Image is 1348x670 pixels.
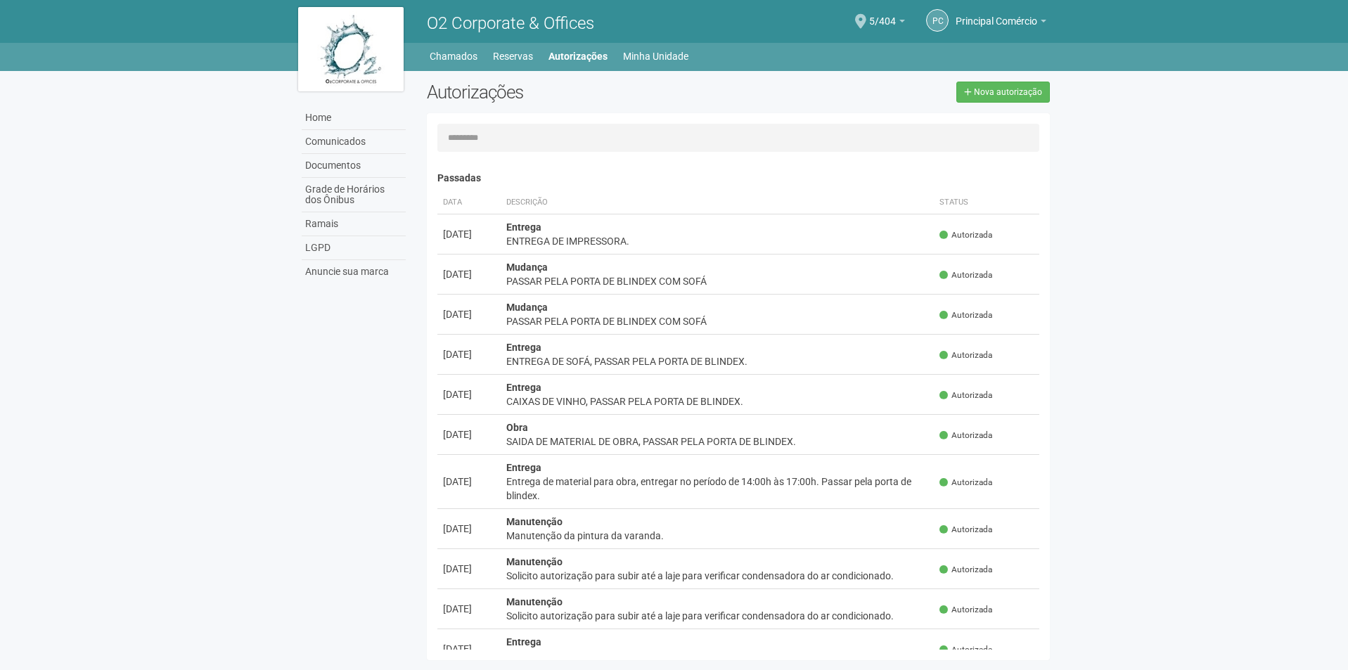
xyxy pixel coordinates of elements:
[506,394,929,408] div: CAIXAS DE VINHO, PASSAR PELA PORTA DE BLINDEX.
[302,178,406,212] a: Grade de Horários dos Ônibus
[939,524,992,536] span: Autorizada
[506,434,929,449] div: SAIDA DE MATERIAL DE OBRA, PASSAR PELA PORTA DE BLINDEX.
[427,82,728,103] h2: Autorizações
[302,130,406,154] a: Comunicados
[298,7,404,91] img: logo.jpg
[506,314,929,328] div: PASSAR PELA PORTA DE BLINDEX COM SOFÁ
[443,562,495,576] div: [DATE]
[974,87,1042,97] span: Nova autorização
[506,234,929,248] div: ENTREGA DE IMPRESSORA.
[443,475,495,489] div: [DATE]
[506,274,929,288] div: PASSAR PELA PORTA DE BLINDEX COM SOFÁ
[506,475,929,503] div: Entrega de material para obra, entregar no período de 14:00h às 17:00h. Passar pela porta de blin...
[939,564,992,576] span: Autorizada
[427,13,594,33] span: O2 Corporate & Offices
[939,430,992,442] span: Autorizada
[443,642,495,656] div: [DATE]
[956,82,1050,103] a: Nova autorização
[506,302,548,313] strong: Mudança
[623,46,688,66] a: Minha Unidade
[939,604,992,616] span: Autorizada
[956,18,1046,29] a: Principal Comércio
[939,349,992,361] span: Autorizada
[506,422,528,433] strong: Obra
[548,46,608,66] a: Autorizações
[501,191,935,214] th: Descrição
[302,212,406,236] a: Ramais
[506,262,548,273] strong: Mudança
[437,173,1040,183] h4: Passadas
[506,462,541,473] strong: Entrega
[443,267,495,281] div: [DATE]
[302,106,406,130] a: Home
[506,382,541,393] strong: Entrega
[430,46,477,66] a: Chamados
[934,191,1039,214] th: Status
[506,569,929,583] div: Solicito autorização para subir até a laje para verificar condensadora do ar condicionado.
[939,269,992,281] span: Autorizada
[302,236,406,260] a: LGPD
[493,46,533,66] a: Reservas
[506,556,563,567] strong: Manutenção
[939,389,992,401] span: Autorizada
[443,347,495,361] div: [DATE]
[506,221,541,233] strong: Entrega
[926,9,949,32] a: PC
[506,609,929,623] div: Solicito autorização para subir até a laje para verificar condensadora do ar condicionado.
[443,522,495,536] div: [DATE]
[506,596,563,607] strong: Manutenção
[443,427,495,442] div: [DATE]
[302,260,406,283] a: Anuncie sua marca
[506,354,929,368] div: ENTREGA DE SOFÁ, PASSAR PELA PORTA DE BLINDEX.
[869,18,905,29] a: 5/404
[939,477,992,489] span: Autorizada
[443,602,495,616] div: [DATE]
[443,387,495,401] div: [DATE]
[869,2,896,27] span: 5/404
[443,227,495,241] div: [DATE]
[506,649,929,663] div: CAIXAS DE VINHO, PASSAR PELA PORTA DE BLINDEX.
[939,309,992,321] span: Autorizada
[302,154,406,178] a: Documentos
[437,191,501,214] th: Data
[939,644,992,656] span: Autorizada
[506,636,541,648] strong: Entrega
[506,516,563,527] strong: Manutenção
[939,229,992,241] span: Autorizada
[506,342,541,353] strong: Entrega
[506,529,929,543] div: Manutenção da pintura da varanda.
[443,307,495,321] div: [DATE]
[956,2,1037,27] span: Principal Comércio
